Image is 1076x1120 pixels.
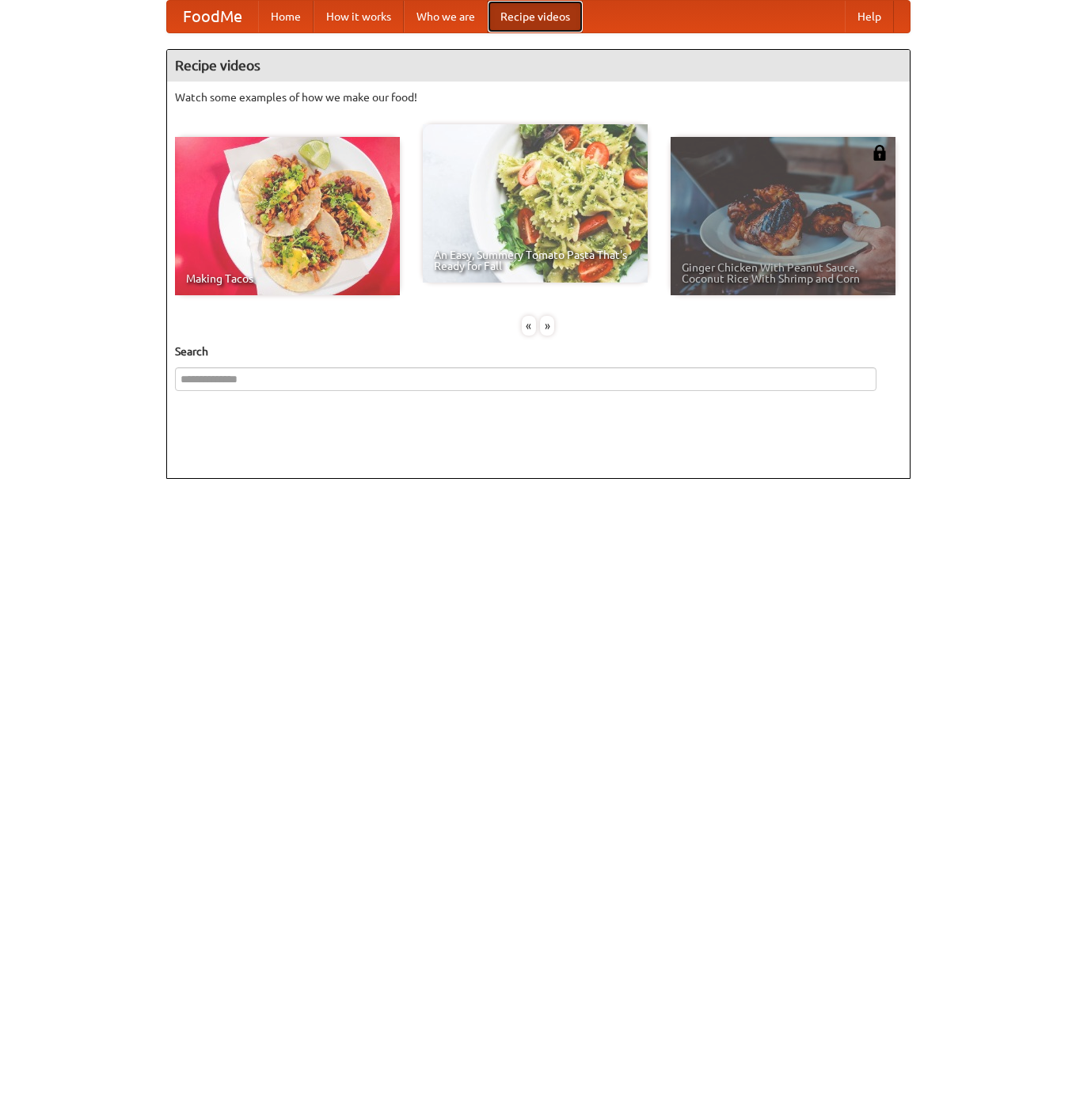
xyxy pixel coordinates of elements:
div: « [522,316,536,336]
span: An Easy, Summery Tomato Pasta That's Ready for Fall [434,249,637,271]
a: Recipe videos [488,1,583,32]
h5: Search [175,344,902,359]
h4: Recipe videos [167,50,910,82]
div: » [540,316,554,336]
a: Making Tacos [175,137,400,295]
a: FoodMe [167,1,258,32]
a: How it works [314,1,404,32]
a: An Easy, Summery Tomato Pasta That's Ready for Fall [423,124,648,283]
a: Who we are [404,1,488,32]
a: Home [258,1,314,32]
img: 483408.png [872,145,888,161]
a: Help [845,1,894,32]
span: Making Tacos [186,273,389,284]
p: Watch some examples of how we make our food! [175,89,902,105]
